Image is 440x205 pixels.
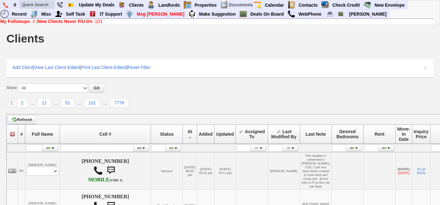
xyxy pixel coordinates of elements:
[375,132,385,137] span: Rent
[147,1,155,9] img: landlord.png
[151,152,183,189] td: Inactive
[254,1,262,9] img: appt_icon.png
[61,158,149,183] h4: [PHONE_NUMBER]
[417,167,426,175] a: 2br @ $2094
[268,152,300,189] td: [PERSON_NAME]
[197,152,214,189] td: [DATE] 03:32 pm
[3,2,8,8] img: phone.png
[220,1,228,9] img: docs.png
[105,164,117,177] img: sms.png
[327,11,333,17] img: Renata@HomeSweetHomeProperties.com
[248,10,287,18] a: Deals On Board
[296,1,321,9] a: Contacts
[156,1,183,9] a: Landlords
[12,65,33,70] a: Add Client
[81,65,126,70] a: Print Last Client Edited
[192,1,220,9] a: Properties
[188,129,192,134] span: At
[110,98,128,107] a: 7776
[25,152,60,189] td: [PERSON_NAME]
[84,98,100,107] a: 101
[0,19,433,24] div: |
[126,1,147,9] a: Clients
[74,99,84,107] a: ...
[330,1,363,9] a: Check Credit
[61,98,75,107] a: 51
[18,125,25,143] th: #
[347,10,389,18] a: [PERSON_NAME]
[38,19,102,24] a: New Clients Never F/U On: 103
[199,132,213,137] span: Added
[88,177,123,183] b: AT&T Wireless
[118,1,126,9] img: clients.png
[245,129,265,139] span: Assigned To
[321,1,329,9] img: creditreport.png
[372,1,408,9] a: New Envelope
[214,152,236,189] td: [DATE] 10:12 pm
[6,98,17,107] a: 1
[197,10,239,18] a: Make Suggestion
[6,85,17,91] label: Show
[398,171,409,175] font: [DATE]
[160,132,174,137] span: Status
[306,132,326,137] span: Last Note
[88,177,110,183] font: MOBILE
[18,152,25,189] td: 01
[287,1,295,9] img: contact.png
[6,59,434,77] div: | | |
[34,65,80,70] a: View Last Client Edited
[11,1,19,9] a: 0
[38,19,92,24] b: New Clients Never F/U On
[128,65,151,70] a: Reset Filter
[134,10,187,18] a: Msg [PERSON_NAME]
[99,132,111,137] span: Cell #
[414,129,429,139] span: Inquiry Price
[239,10,247,18] img: chalkboard.png
[397,126,410,142] span: Move-In Date
[6,33,44,44] h1: Clients
[9,10,30,18] a: Recent
[76,1,117,9] a: Update My Deals
[19,1,54,9] input: Quick Search
[28,99,38,107] a: ...
[183,152,197,189] td: [DATE] 06:02 pm
[110,178,123,182] font: (VMB: #)
[32,132,53,137] span: Full Name
[336,129,358,139] span: Desired Bedrooms
[1,10,9,18] img: recent.png
[398,167,410,171] b: [DATE]
[296,10,324,18] a: WebPhone
[38,98,51,107] a: 11
[188,10,196,18] img: su2.jpg
[100,99,110,107] a: ...
[68,2,73,8] img: Bookmark.png
[137,11,184,17] font: Msg [PERSON_NAME]
[338,11,343,17] img: chalkboard.png
[8,115,36,124] a: Refresh
[271,129,296,139] span: Last Modified By
[300,152,331,189] td: This number is connected to [PERSON_NAME], CDC Card was most likely created to close deal and cre...
[228,1,253,9] td: Documents
[57,2,62,8] img: phone22.png
[184,1,191,9] img: properties.png
[0,19,30,24] b: My Followups
[216,132,234,137] span: Updated
[93,166,103,175] img: call.png
[287,10,295,18] img: call.png
[51,99,61,107] a: ...
[89,84,104,93] button: GO
[262,1,287,9] a: Calendar
[0,19,35,24] a: My Followups: 3
[17,98,28,107] a: 2
[363,1,371,9] img: gmoney.png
